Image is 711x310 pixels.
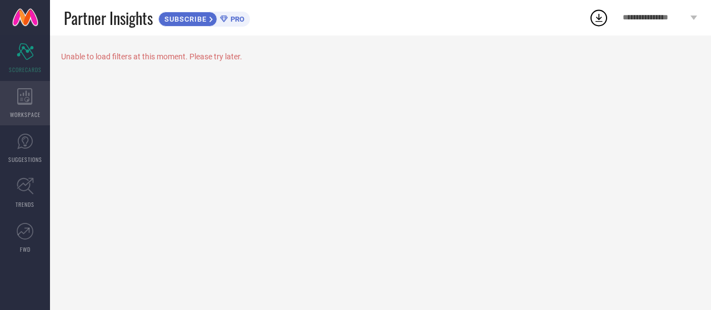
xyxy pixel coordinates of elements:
[20,245,31,253] span: FWD
[61,52,700,61] div: Unable to load filters at this moment. Please try later.
[10,110,41,119] span: WORKSPACE
[159,15,209,23] span: SUBSCRIBE
[228,15,244,23] span: PRO
[589,8,609,28] div: Open download list
[9,65,42,74] span: SCORECARDS
[16,200,34,209] span: TRENDS
[64,7,153,29] span: Partner Insights
[158,9,250,27] a: SUBSCRIBEPRO
[8,155,42,164] span: SUGGESTIONS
